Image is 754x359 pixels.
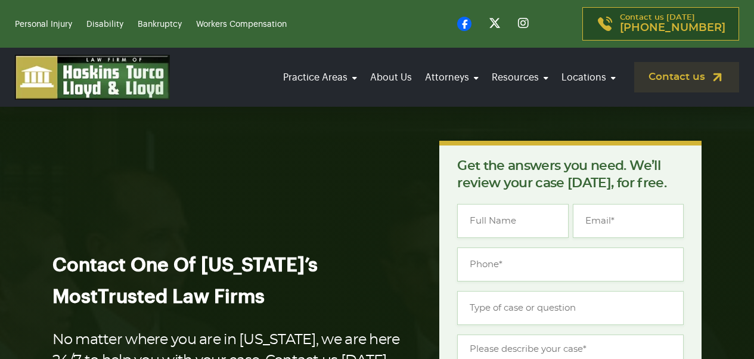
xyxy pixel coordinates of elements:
a: Contact us [DATE][PHONE_NUMBER] [582,7,739,41]
a: Personal Injury [15,20,72,29]
span: [PHONE_NUMBER] [620,22,725,34]
a: About Us [367,61,415,94]
input: Type of case or question [457,291,684,325]
input: Email* [573,204,684,238]
a: Resources [488,61,552,94]
input: Phone* [457,247,684,281]
a: Disability [86,20,123,29]
span: Contact One Of [US_STATE]’s [52,256,318,275]
p: Get the answers you need. We’ll review your case [DATE], for free. [457,157,684,192]
span: Most [52,287,98,307]
a: Contact us [634,62,739,92]
input: Full Name [457,204,568,238]
a: Workers Compensation [196,20,287,29]
img: logo [15,55,170,100]
a: Locations [558,61,619,94]
a: Attorneys [421,61,482,94]
a: Practice Areas [280,61,361,94]
span: Trusted Law Firms [98,287,265,307]
a: Bankruptcy [138,20,182,29]
p: Contact us [DATE] [620,14,725,34]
